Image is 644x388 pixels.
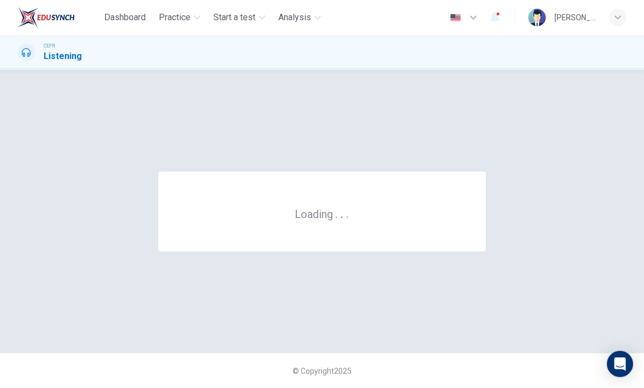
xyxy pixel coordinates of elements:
span: Start a test [213,11,255,24]
span: © Copyright 2025 [293,367,351,375]
img: Profile picture [528,9,546,26]
h6: . [345,204,349,222]
a: EduSynch logo [17,7,100,28]
span: CEFR [44,42,55,50]
span: Dashboard [104,11,146,24]
img: en [449,14,462,22]
span: Analysis [278,11,311,24]
span: Practice [159,11,190,24]
div: [PERSON_NAME] [554,11,596,24]
h6: . [335,204,338,222]
div: Open Intercom Messenger [607,351,633,377]
img: EduSynch logo [17,7,75,28]
h6: . [340,204,344,222]
button: Dashboard [100,8,150,27]
h1: Listening [44,50,82,63]
h6: Loading [295,207,349,221]
button: Analysis [274,8,325,27]
button: Start a test [209,8,270,27]
button: Practice [154,8,205,27]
